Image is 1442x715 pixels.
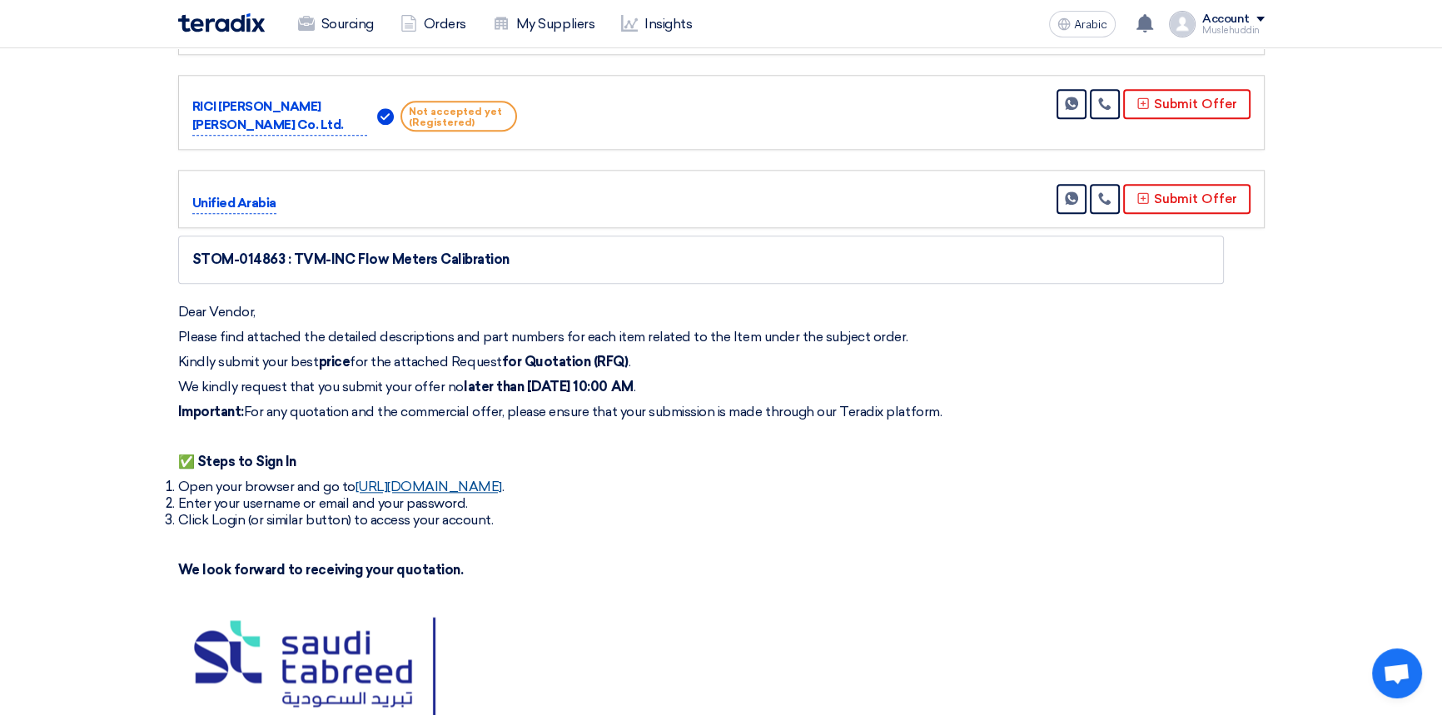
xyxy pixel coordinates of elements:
font: Submit Offer [1154,191,1237,206]
font: for Quotation (RFQ) [502,354,629,370]
font: Enter your username or email and your password. [178,495,468,511]
font: . [633,379,635,395]
font: Dear Vendor, [178,304,256,320]
font: Open your browser and go to [178,479,356,494]
a: Sourcing [285,6,387,42]
font: . [502,479,505,494]
font: Click Login (or similar button) to access your account. [178,512,494,528]
div: Open chat [1372,648,1422,698]
img: profile_test.png [1169,11,1196,37]
font: Account [1202,12,1250,26]
img: Verified Account [377,108,394,125]
font: My Suppliers [516,16,594,32]
font: Muslehuddin [1202,25,1260,36]
font: for the attached Request [350,354,501,370]
font: Unified Arabia [192,196,276,211]
font: price [318,354,350,370]
button: Submit Offer [1123,184,1251,214]
font: later than [DATE] 10:00 AM [464,379,634,395]
font: Important: [178,404,244,420]
font: We look forward to receiving your quotation. [178,562,464,578]
a: [URL][DOMAIN_NAME] [356,479,502,494]
a: My Suppliers [480,6,608,42]
button: Submit Offer [1123,89,1251,119]
font: Not accepted yet (Registered) [409,106,502,128]
font: . [628,354,630,370]
font: Orders [424,16,466,32]
font: Kindly submit your best [178,354,319,370]
a: Orders [387,6,480,42]
font: RICI [PERSON_NAME] [PERSON_NAME] Co. Ltd. [192,99,344,133]
font: ✅ Steps to Sign In [178,454,296,469]
a: Insights [608,6,705,42]
font: Arabic [1074,17,1107,32]
font: Please find attached the detailed descriptions and part numbers for each item related to the Item... [178,329,907,345]
font: Insights [644,16,692,32]
font: Submit Offer [1154,97,1237,112]
img: Teradix logo [178,13,265,32]
button: Arabic [1049,11,1116,37]
font: We kindly request that you submit your offer no [178,379,464,395]
font: STOM-014863 : TVM-INC Flow Meters Calibration [192,251,510,267]
font: Sourcing [321,16,374,32]
font: For any quotation and the commercial offer, please ensure that your submission is made through ou... [244,404,942,420]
